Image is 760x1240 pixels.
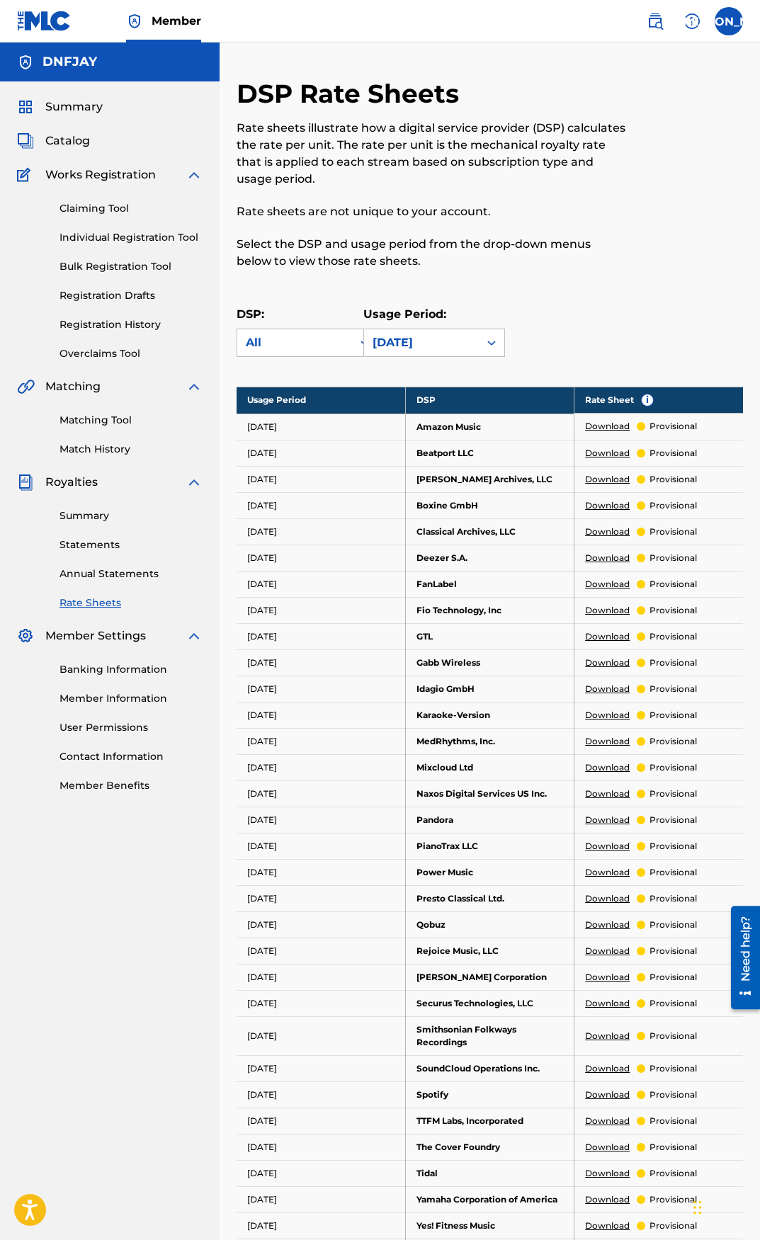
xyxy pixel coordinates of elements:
[237,387,405,414] th: Usage Period
[237,492,405,518] td: [DATE]
[373,334,470,351] div: [DATE]
[405,545,574,571] td: Deezer S.A.
[650,840,697,853] p: provisional
[585,866,630,879] a: Download
[650,1167,697,1180] p: provisional
[237,676,405,702] td: [DATE]
[17,132,34,149] img: Catalog
[405,1081,574,1108] td: Spotify
[237,990,405,1016] td: [DATE]
[585,447,630,460] a: Download
[650,1141,697,1154] p: provisional
[237,120,627,188] p: Rate sheets illustrate how a digital service provider (DSP) calculates the rate per unit. The rat...
[186,378,203,395] img: expand
[17,98,34,115] img: Summary
[237,545,405,571] td: [DATE]
[405,623,574,649] td: GTL
[574,387,743,414] th: Rate Sheet
[650,578,697,591] p: provisional
[405,571,574,597] td: FanLabel
[59,317,203,332] a: Registration History
[650,1088,697,1101] p: provisional
[650,1193,697,1206] p: provisional
[237,466,405,492] td: [DATE]
[237,938,405,964] td: [DATE]
[237,440,405,466] td: [DATE]
[585,578,630,591] a: Download
[585,761,630,774] a: Download
[693,1186,702,1229] div: Drag
[45,166,156,183] span: Works Registration
[59,508,203,523] a: Summary
[237,78,466,110] h2: DSP Rate Sheets
[237,203,627,220] p: Rate sheets are not unique to your account.
[650,1062,697,1075] p: provisional
[405,807,574,833] td: Pandora
[405,885,574,911] td: Presto Classical Ltd.
[585,1115,630,1127] a: Download
[650,499,697,512] p: provisional
[17,54,34,71] img: Accounts
[237,1016,405,1055] td: [DATE]
[650,420,697,433] p: provisional
[650,473,697,486] p: provisional
[585,787,630,800] a: Download
[650,604,697,617] p: provisional
[585,1193,630,1206] a: Download
[650,630,697,643] p: provisional
[585,971,630,984] a: Download
[237,1134,405,1160] td: [DATE]
[59,537,203,552] a: Statements
[585,1088,630,1101] a: Download
[405,1055,574,1081] td: SoundCloud Operations Inc.
[152,13,201,29] span: Member
[59,259,203,274] a: Bulk Registration Tool
[405,938,574,964] td: Rejoice Music, LLC
[237,236,627,270] p: Select the DSP and usage period from the drop-down menus below to view those rate sheets.
[17,627,34,644] img: Member Settings
[585,1219,630,1232] a: Download
[237,414,405,440] td: [DATE]
[650,447,697,460] p: provisional
[126,13,143,30] img: Top Rightsholder
[650,1030,697,1042] p: provisional
[684,13,701,30] img: help
[405,911,574,938] td: Qobuz
[585,525,630,538] a: Download
[59,567,203,581] a: Annual Statements
[650,892,697,905] p: provisional
[59,201,203,216] a: Claiming Tool
[59,720,203,735] a: User Permissions
[689,1172,760,1240] div: Chat Widget
[237,1160,405,1186] td: [DATE]
[405,990,574,1016] td: Securus Technologies, LLC
[585,735,630,748] a: Download
[59,413,203,428] a: Matching Tool
[585,499,630,512] a: Download
[45,474,98,491] span: Royalties
[405,414,574,440] td: Amazon Music
[650,735,697,748] p: provisional
[585,1167,630,1180] a: Download
[59,288,203,303] a: Registration Drafts
[59,749,203,764] a: Contact Information
[405,833,574,859] td: PianoTrax LLC
[405,1108,574,1134] td: TTFM Labs, Incorporated
[405,1160,574,1186] td: Tidal
[17,98,103,115] a: SummarySummary
[405,518,574,545] td: Classical Archives, LLC
[650,918,697,931] p: provisional
[405,387,574,414] th: DSP
[585,945,630,957] a: Download
[237,885,405,911] td: [DATE]
[405,440,574,466] td: Beatport LLC
[650,945,697,957] p: provisional
[650,552,697,564] p: provisional
[650,997,697,1010] p: provisional
[642,394,653,406] span: i
[585,630,630,643] a: Download
[237,780,405,807] td: [DATE]
[585,709,630,722] a: Download
[237,518,405,545] td: [DATE]
[585,892,630,905] a: Download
